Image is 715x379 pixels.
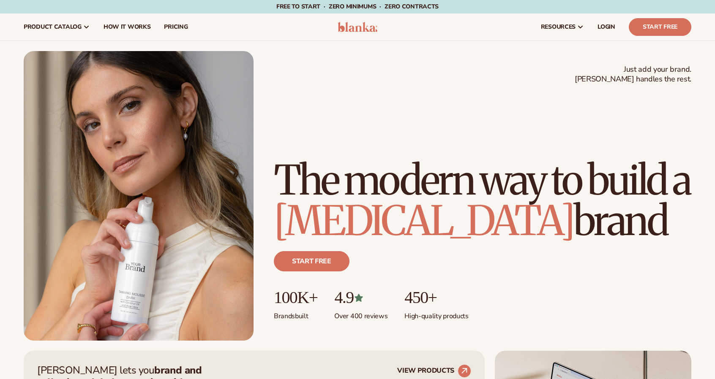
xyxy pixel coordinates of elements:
p: Over 400 reviews [334,307,388,321]
a: VIEW PRODUCTS [397,364,471,378]
span: resources [541,24,576,30]
a: resources [534,14,591,41]
span: How It Works [104,24,151,30]
img: Female holding tanning mousse. [24,51,254,341]
a: product catalog [17,14,97,41]
p: Brands built [274,307,317,321]
a: How It Works [97,14,158,41]
a: pricing [157,14,194,41]
img: logo [338,22,378,32]
p: 450+ [404,288,468,307]
span: [MEDICAL_DATA] [274,195,573,246]
a: Start Free [629,18,691,36]
span: product catalog [24,24,82,30]
p: High-quality products [404,307,468,321]
p: 100K+ [274,288,317,307]
span: pricing [164,24,188,30]
span: Just add your brand. [PERSON_NAME] handles the rest. [575,65,691,84]
span: LOGIN [598,24,615,30]
span: Free to start · ZERO minimums · ZERO contracts [276,3,439,11]
p: 4.9 [334,288,388,307]
a: LOGIN [591,14,622,41]
a: Start free [274,251,349,271]
h1: The modern way to build a brand [274,160,691,241]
